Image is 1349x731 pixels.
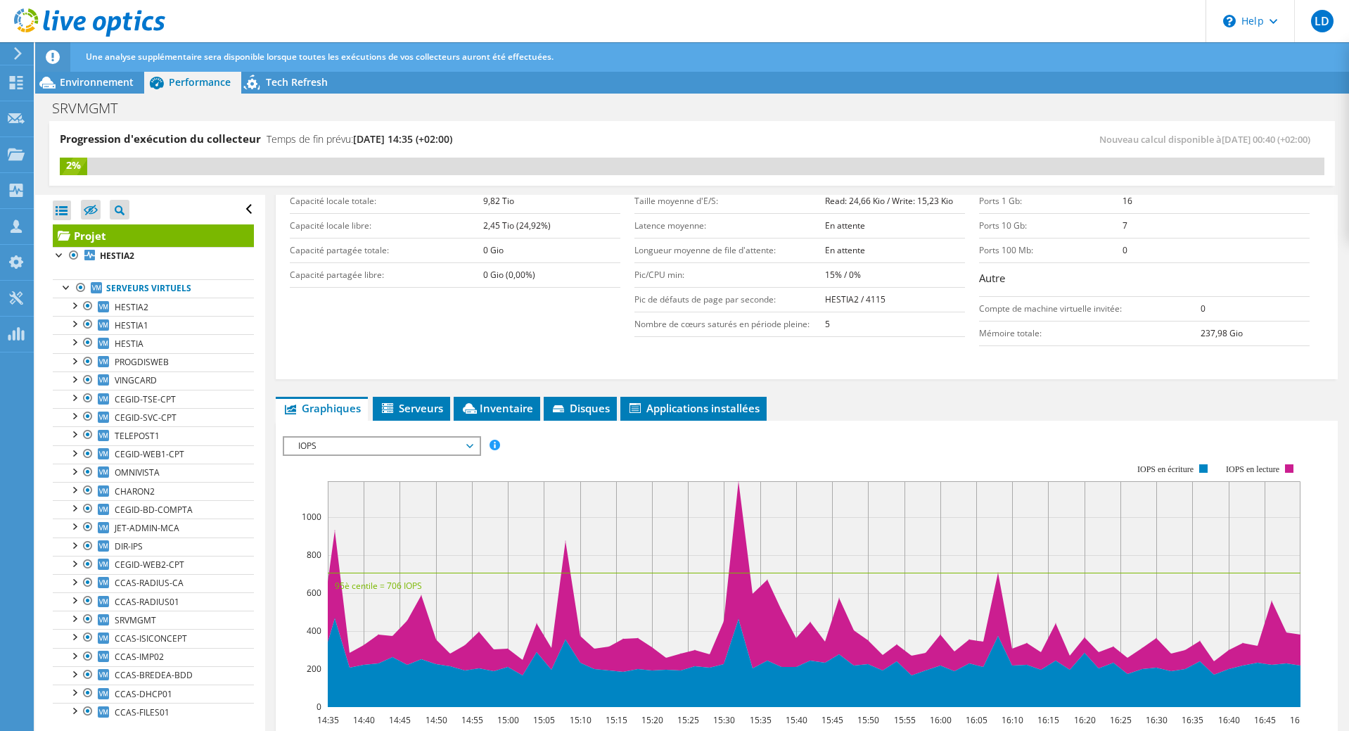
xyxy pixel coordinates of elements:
span: TELEPOST1 [115,430,160,442]
text: 800 [307,549,321,561]
b: Read: 24,66 Kio / Write: 15,23 Kio [825,195,953,207]
text: 15:25 [677,714,698,726]
text: 14:40 [352,714,374,726]
text: 14:55 [461,714,482,726]
text: 15:00 [497,714,518,726]
td: Latence moyenne: [634,213,826,238]
text: 14:50 [425,714,447,726]
td: Longueur moyenne de file d'attente: [634,238,826,262]
a: HESTIA [53,334,254,352]
text: 95è centile = 706 IOPS [335,580,422,592]
a: CEGID-SVC-CPT [53,408,254,426]
text: 15:35 [749,714,771,726]
td: Ports 10 Gb: [979,213,1123,238]
text: 15:10 [569,714,591,726]
span: LD [1311,10,1334,32]
td: Taille moyenne d'E/S: [634,189,826,213]
span: OMNIVISTA [115,466,160,478]
text: 15:55 [893,714,915,726]
a: OMNIVISTA [53,464,254,482]
b: En attente [825,244,865,256]
td: Mémoire totale: [979,321,1201,345]
text: 16:10 [1001,714,1023,726]
text: IOPS en écriture [1137,464,1194,474]
b: HESTIA2 [100,250,134,262]
span: CCAS-ISICONCEPT [115,633,187,644]
span: HESTIA [115,338,143,350]
text: 16:15 [1037,714,1059,726]
span: Inventaire [461,401,533,415]
a: CEGID-WEB2-CPT [53,556,254,574]
span: VINGCARD [115,374,157,386]
a: HESTIA1 [53,316,254,334]
a: TELEPOST1 [53,426,254,445]
text: 15:45 [821,714,843,726]
a: CCAS-BREDEA-BDD [53,666,254,685]
span: [DATE] 14:35 (+02:00) [353,132,452,146]
b: 0 Gio (0,00%) [483,269,535,281]
span: CEGID-SVC-CPT [115,412,177,424]
a: CCAS-RADIUS01 [53,592,254,611]
h1: SRVMGMT [46,101,139,116]
span: CHARON2 [115,485,155,497]
a: CEGID-TSE-CPT [53,390,254,408]
b: En attente [825,220,865,231]
span: Une analyse supplémentaire sera disponible lorsque toutes les exécutions de vos collecteurs auron... [86,51,554,63]
a: SRVMGMT [53,611,254,629]
td: Capacité partagée libre: [290,262,483,287]
a: Projet [53,224,254,247]
text: 16:35 [1181,714,1203,726]
td: Ports 100 Mb: [979,238,1123,262]
span: Applications installées [627,401,760,415]
b: 0 Gio [483,244,504,256]
span: CCAS-IMP02 [115,651,164,663]
text: 14:35 [317,714,338,726]
span: SRVMGMT [115,614,156,626]
b: 15% / 0% [825,269,861,281]
td: Nombre de cœurs saturés en période pleine: [634,312,826,336]
b: 237,98 Gio [1201,327,1243,339]
span: PROGDISWEB [115,356,169,368]
text: 1000 [302,511,321,523]
text: 16:45 [1253,714,1275,726]
text: 16:05 [965,714,987,726]
text: 14:45 [388,714,410,726]
td: Pic de défauts de page par seconde: [634,287,826,312]
text: IOPS en lecture [1226,464,1279,474]
a: JET-ADMIN-MCA [53,519,254,537]
span: JET-ADMIN-MCA [115,522,179,534]
text: 15:20 [641,714,663,726]
td: Capacité locale libre: [290,213,483,238]
h4: Temps de fin prévu: [267,132,452,147]
a: DIR-IPS [53,538,254,556]
a: HESTIA2 [53,298,254,316]
b: 2,45 Tio (24,92%) [483,220,551,231]
div: 2% [60,158,87,173]
text: 16:30 [1145,714,1167,726]
a: HESTIA2 [53,247,254,265]
td: Compte de machine virtuelle invitée: [979,296,1201,321]
a: CCAS-ISICONCEPT [53,629,254,647]
text: 16:25 [1109,714,1131,726]
span: HESTIA1 [115,319,148,331]
a: VINGCARD [53,371,254,390]
span: CEGID-WEB2-CPT [115,559,184,571]
span: [DATE] 00:40 (+02:00) [1222,133,1310,146]
b: HESTIA2 / 4115 [825,293,886,305]
h3: Autre [979,270,1310,289]
span: CEGID-WEB1-CPT [115,448,184,460]
span: CCAS-BREDEA-BDD [115,669,193,681]
span: CCAS-RADIUS01 [115,596,179,608]
td: Pic/CPU min: [634,262,826,287]
text: 0 [317,701,321,713]
a: Serveurs virtuels [53,279,254,298]
td: Capacité locale totale: [290,189,483,213]
a: CHARON2 [53,482,254,500]
text: 16:50 [1289,714,1311,726]
span: DIR-IPS [115,540,143,552]
b: 0 [1201,303,1206,314]
td: Ports 1 Gb: [979,189,1123,213]
text: 16:40 [1217,714,1239,726]
a: PROGDISWEB [53,353,254,371]
a: CCAS-RADIUS-CA [53,574,254,592]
